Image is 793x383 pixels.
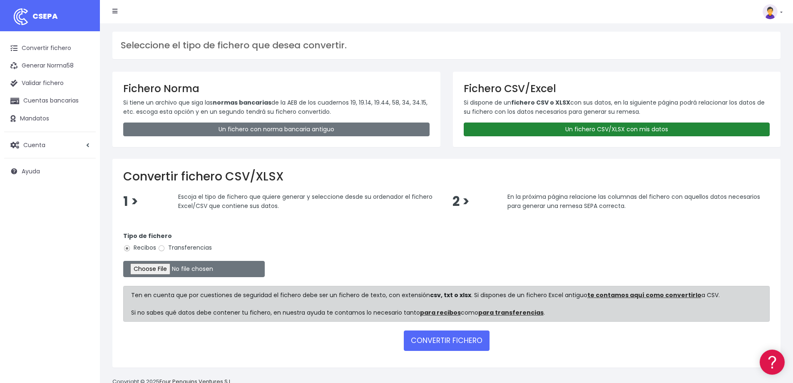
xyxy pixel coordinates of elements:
h3: Fichero CSV/Excel [464,83,770,95]
img: logo [10,6,31,27]
span: CSEPA [32,11,58,21]
label: Recibos [123,243,156,252]
a: Convertir fichero [4,40,96,57]
span: Ayuda [22,167,40,175]
strong: normas bancarias [213,98,271,107]
a: Validar fichero [4,75,96,92]
label: Transferencias [158,243,212,252]
a: Ayuda [4,163,96,180]
h3: Seleccione el tipo de fichero que desea convertir. [121,40,772,51]
span: 1 > [123,193,138,210]
h2: Convertir fichero CSV/XLSX [123,170,770,184]
a: Generar Norma58 [4,57,96,75]
h3: Fichero Norma [123,83,430,95]
strong: csv, txt o xlsx [430,291,471,299]
p: Si tiene un archivo que siga las de la AEB de los cuadernos 19, 19.14, 19.44, 58, 34, 34.15, etc.... [123,98,430,117]
div: Ten en cuenta que por cuestiones de seguridad el fichero debe ser un fichero de texto, con extens... [123,286,770,322]
span: 2 > [452,193,470,210]
a: Un fichero CSV/XLSX con mis datos [464,123,770,136]
span: En la próxima página relacione las columnas del fichero con aquellos datos necesarios para genera... [507,193,760,210]
a: para recibos [420,308,461,317]
img: profile [763,4,778,19]
span: Cuenta [23,140,45,149]
span: Escoja el tipo de fichero que quiere generar y seleccione desde su ordenador el fichero Excel/CSV... [178,193,433,210]
a: te contamos aquí como convertirlo [587,291,701,299]
a: Cuentas bancarias [4,92,96,110]
a: para transferencias [478,308,544,317]
p: Si dispone de un con sus datos, en la siguiente página podrá relacionar los datos de su fichero c... [464,98,770,117]
strong: fichero CSV o XLSX [511,98,570,107]
a: Mandatos [4,110,96,128]
a: Un fichero con norma bancaria antiguo [123,123,430,136]
a: Cuenta [4,136,96,154]
strong: Tipo de fichero [123,232,172,240]
button: CONVERTIR FICHERO [404,330,490,350]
